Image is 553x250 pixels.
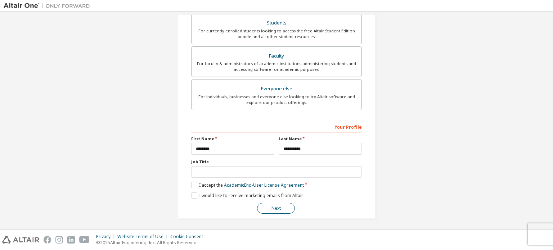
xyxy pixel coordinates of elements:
img: instagram.svg [55,236,63,244]
div: Faculty [196,51,357,61]
label: Last Name [279,136,362,142]
label: Job Title [191,159,362,165]
div: Cookie Consent [170,234,207,240]
button: Next [257,203,295,214]
img: linkedin.svg [67,236,75,244]
div: For currently enrolled students looking to access the free Altair Student Edition bundle and all ... [196,28,357,40]
img: facebook.svg [44,236,51,244]
div: Your Profile [191,121,362,132]
div: For faculty & administrators of academic institutions administering students and accessing softwa... [196,61,357,72]
div: Everyone else [196,84,357,94]
div: Website Terms of Use [117,234,170,240]
label: I accept the [191,182,304,188]
img: youtube.svg [79,236,90,244]
img: Altair One [4,2,94,9]
p: © 2025 Altair Engineering, Inc. All Rights Reserved. [96,240,207,246]
div: For individuals, businesses and everyone else looking to try Altair software and explore our prod... [196,94,357,105]
label: I would like to receive marketing emails from Altair [191,192,303,199]
img: altair_logo.svg [2,236,39,244]
label: First Name [191,136,274,142]
a: Academic End-User License Agreement [224,182,304,188]
div: Privacy [96,234,117,240]
div: Students [196,18,357,28]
